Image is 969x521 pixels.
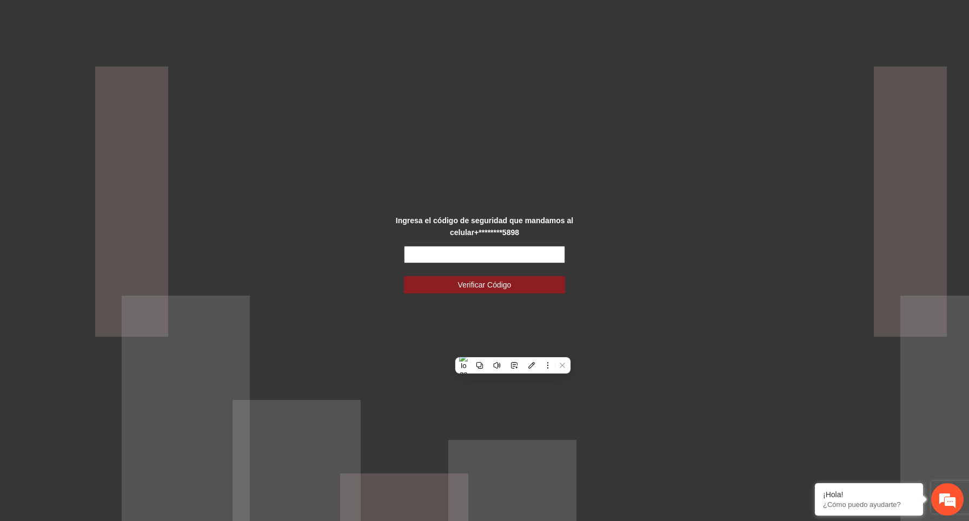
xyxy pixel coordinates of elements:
div: Minimizar ventana de chat en vivo [177,5,203,31]
span: Verificar Código [458,279,512,291]
strong: Ingresa el código de seguridad que mandamos al celular +********5898 [396,216,573,237]
textarea: Escriba su mensaje y pulse “Intro” [5,295,206,333]
p: ¿Cómo puedo ayudarte? [823,500,915,509]
div: Chatee con nosotros ahora [56,55,182,69]
span: Estamos en línea. [63,144,149,253]
button: Verificar Código [404,276,566,293]
div: ¡Hola! [823,490,915,499]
